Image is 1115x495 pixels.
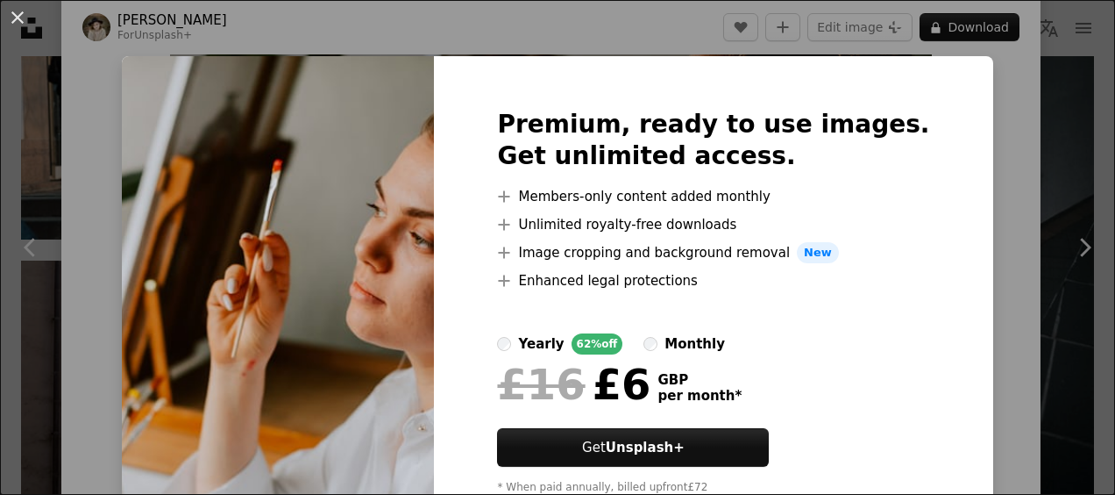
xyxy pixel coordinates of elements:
[518,334,564,355] div: yearly
[497,214,929,235] li: Unlimited royalty-free downloads
[657,372,742,388] span: GBP
[497,362,650,407] div: £6
[657,388,742,404] span: per month *
[497,362,585,407] span: £16
[497,109,929,172] h2: Premium, ready to use images. Get unlimited access.
[497,242,929,263] li: Image cropping and background removal
[497,428,769,467] button: GetUnsplash+
[572,334,623,355] div: 62% off
[497,270,929,291] li: Enhanced legal protections
[797,242,839,263] span: New
[606,440,685,456] strong: Unsplash+
[664,334,725,355] div: monthly
[643,337,657,351] input: monthly
[497,337,511,351] input: yearly62%off
[497,186,929,207] li: Members-only content added monthly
